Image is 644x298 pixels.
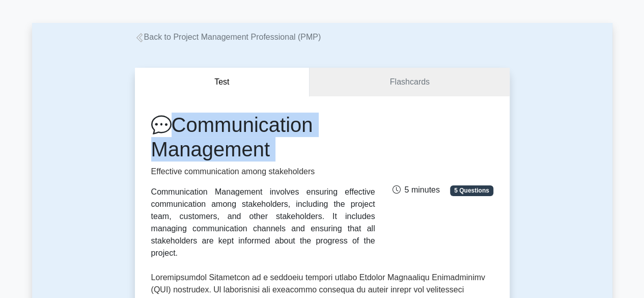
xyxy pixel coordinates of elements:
h1: Communication Management [151,113,375,161]
button: Test [135,68,310,97]
div: Communication Management involves ensuring effective communication among stakeholders, including ... [151,186,375,259]
a: Back to Project Management Professional (PMP) [135,33,321,41]
p: Effective communication among stakeholders [151,166,375,178]
span: 5 minutes [392,185,439,194]
a: Flashcards [310,68,509,97]
span: 5 Questions [450,185,493,196]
